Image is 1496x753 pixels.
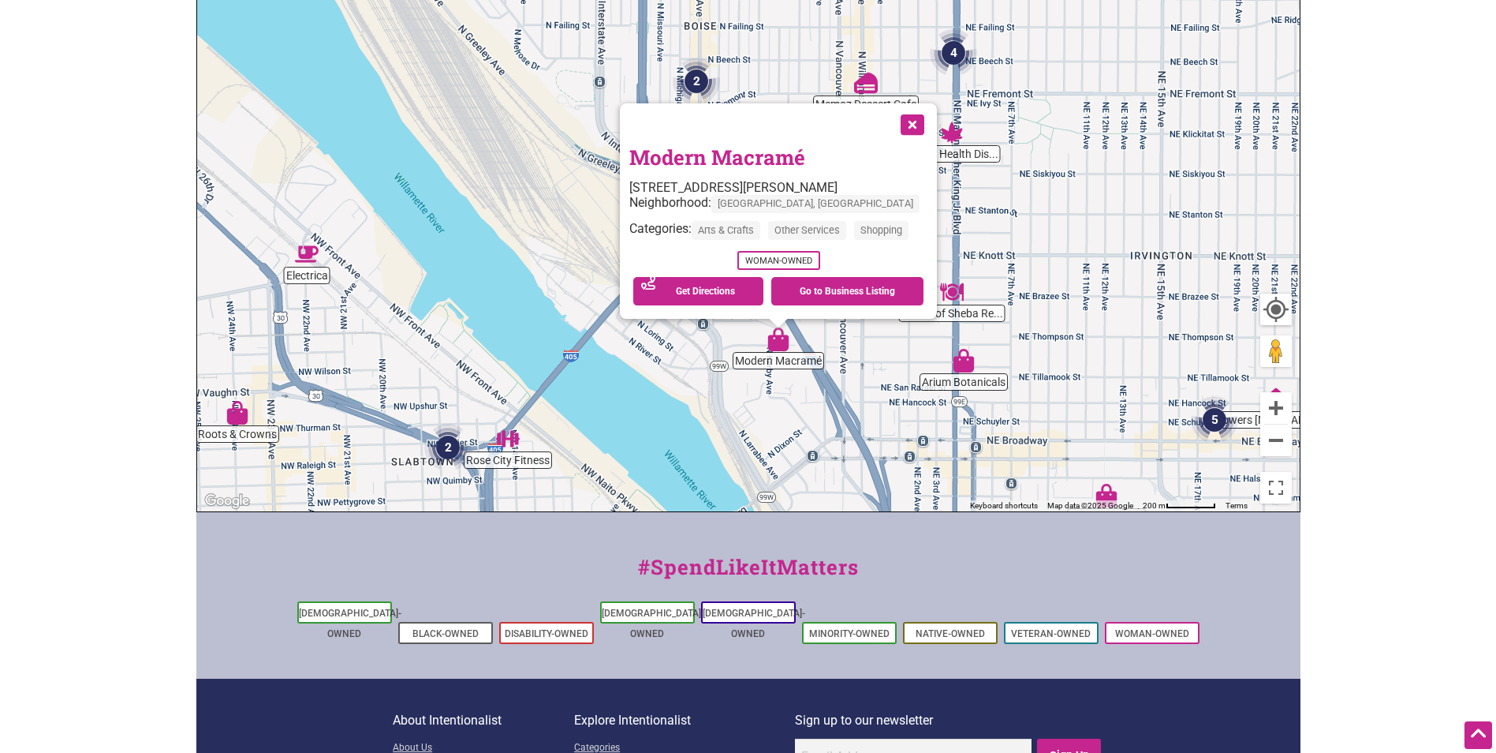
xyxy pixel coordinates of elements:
[795,710,1103,731] p: Sign up to our newsletter
[201,491,253,511] a: Open this area in Google Maps (opens a new window)
[891,103,931,143] button: Close
[930,29,977,77] div: 4
[412,628,479,639] a: Black-Owned
[1095,484,1118,508] div: Cultural Blends
[737,251,819,270] span: Woman-Owned
[1260,425,1292,456] button: Zoom out
[940,280,964,304] div: Queen of Sheba Restaurant
[629,222,927,248] div: Categories:
[1047,501,1133,510] span: Map data ©2025 Google
[424,424,472,471] div: 2
[295,242,319,266] div: Electrica
[1143,501,1166,510] span: 200 m
[633,277,763,305] a: Get Directions
[916,628,985,639] a: Native-Owned
[1191,396,1238,444] div: 5
[1464,721,1492,749] div: Scroll Back to Top
[496,427,520,451] div: Rose City Fitness
[940,121,964,144] div: Releaf Health Dispensary
[768,222,846,240] span: Other Services
[952,349,976,373] div: Arium Botanicals
[629,195,927,221] div: Neighborhood:
[602,608,704,639] a: [DEMOGRAPHIC_DATA]-Owned
[1011,628,1091,639] a: Veteran-Owned
[226,401,249,425] div: Roots & Crowns
[1260,392,1292,424] button: Zoom in
[854,222,908,240] span: Shopping
[505,628,588,639] a: Disability-Owned
[692,222,760,240] span: Arts & Crafts
[809,628,890,639] a: Minority-Owned
[393,710,574,731] p: About Intentionalist
[970,500,1038,511] button: Keyboard shortcuts
[1226,501,1248,510] a: Terms
[1264,387,1288,410] div: Flowers Chiropractic
[711,195,920,213] span: [GEOGRAPHIC_DATA], [GEOGRAPHIC_DATA]
[201,491,253,511] img: Google
[196,552,1300,598] div: #SpendLikeItMatters
[574,710,795,731] p: Explore Intentionalist
[1259,470,1293,505] button: Toggle fullscreen view
[629,144,805,170] a: Modern Macramé
[1260,335,1292,367] button: Drag Pegman onto the map to open Street View
[1260,294,1292,325] button: Your Location
[1115,628,1189,639] a: Woman-Owned
[299,608,401,639] a: [DEMOGRAPHIC_DATA]-Owned
[771,277,923,305] a: Go to Business Listing
[629,180,927,195] div: [STREET_ADDRESS][PERSON_NAME]
[703,608,805,639] a: [DEMOGRAPHIC_DATA]-Owned
[673,58,720,105] div: 2
[767,328,790,351] div: Modern Macramé
[1138,500,1221,511] button: Map Scale: 200 m per 60 pixels
[854,71,878,95] div: Memoz Dessert Cafe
